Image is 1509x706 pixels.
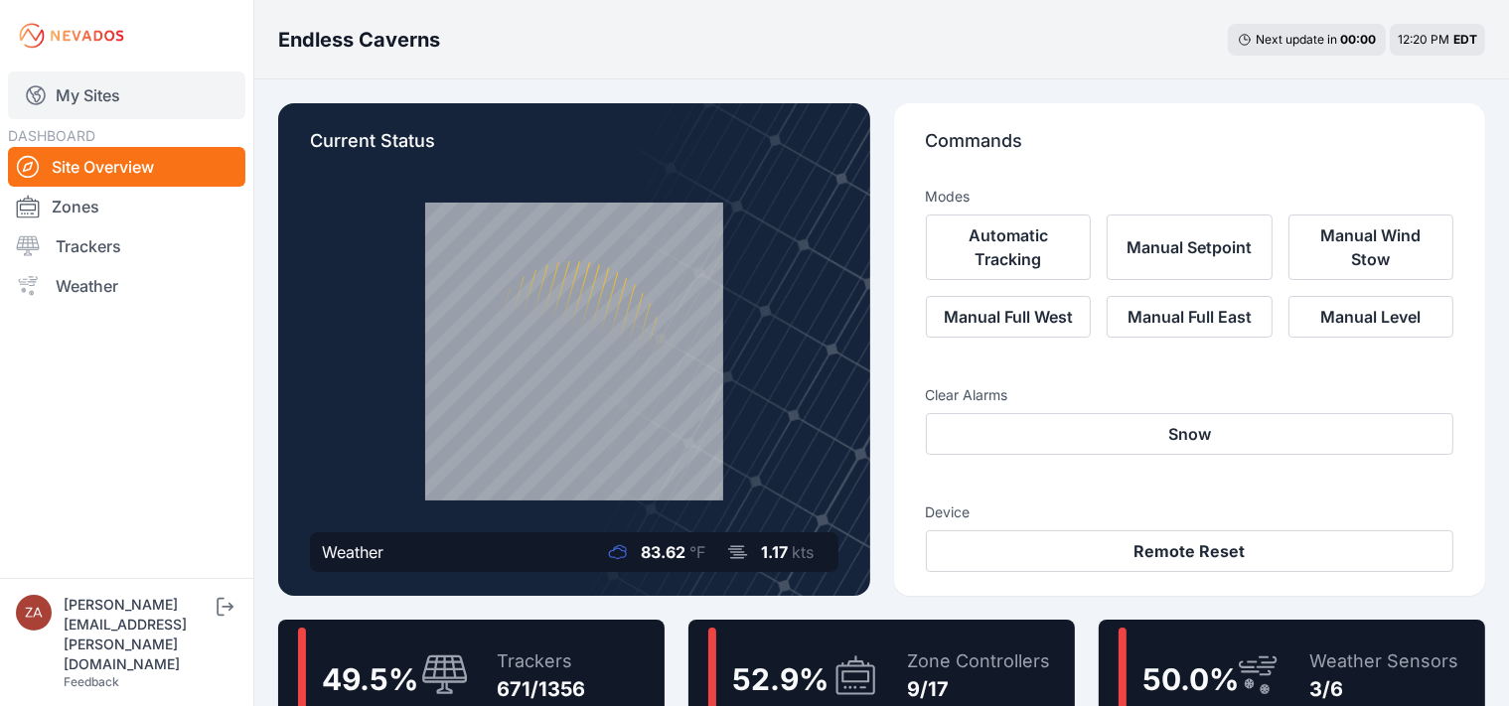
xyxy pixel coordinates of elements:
[732,661,829,697] span: 52.9 %
[1142,661,1239,697] span: 50.0 %
[1288,296,1454,338] button: Manual Level
[322,661,418,697] span: 49.5 %
[926,127,1454,171] p: Commands
[1309,675,1458,703] div: 3/6
[278,26,440,54] h3: Endless Caverns
[926,530,1454,572] button: Remote Reset
[8,226,245,266] a: Trackers
[926,502,1454,522] h3: Device
[926,296,1092,338] button: Manual Full West
[310,127,838,171] p: Current Status
[642,542,686,562] span: 83.62
[16,595,52,631] img: zachary.brogan@energixrenewables.com
[322,540,383,564] div: Weather
[16,20,127,52] img: Nevados
[64,595,213,674] div: [PERSON_NAME][EMAIL_ADDRESS][PERSON_NAME][DOMAIN_NAME]
[1288,214,1454,280] button: Manual Wind Stow
[926,214,1092,280] button: Automatic Tracking
[1340,32,1376,48] div: 00 : 00
[1309,647,1458,675] div: Weather Sensors
[926,187,971,207] h3: Modes
[762,542,789,562] span: 1.17
[8,147,245,187] a: Site Overview
[497,675,585,703] div: 671/1356
[8,71,245,119] a: My Sites
[8,266,245,306] a: Weather
[8,187,245,226] a: Zones
[926,413,1454,455] button: Snow
[1453,32,1477,47] span: EDT
[64,674,119,689] a: Feedback
[1398,32,1449,47] span: 12:20 PM
[8,127,95,144] span: DASHBOARD
[1256,32,1337,47] span: Next update in
[907,675,1050,703] div: 9/17
[926,385,1454,405] h3: Clear Alarms
[278,14,440,66] nav: Breadcrumb
[907,647,1050,675] div: Zone Controllers
[497,647,585,675] div: Trackers
[793,542,815,562] span: kts
[690,542,706,562] span: °F
[1107,214,1273,280] button: Manual Setpoint
[1107,296,1273,338] button: Manual Full East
